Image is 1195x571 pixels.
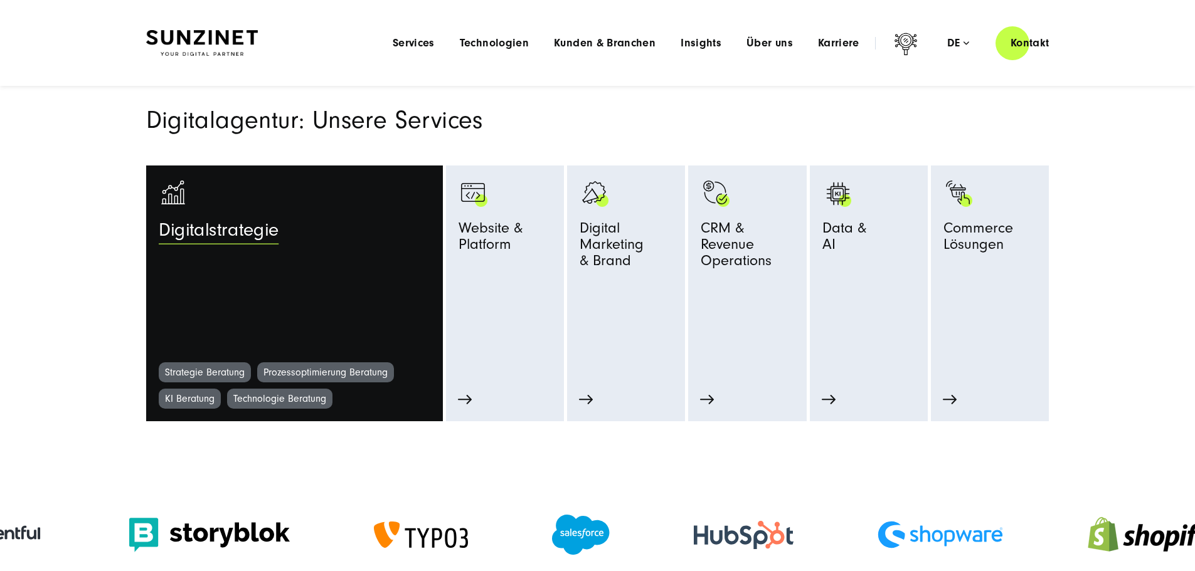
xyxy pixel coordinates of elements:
[822,178,915,336] a: KI KI Data &AI
[943,220,1036,259] span: Commerce Lösungen
[159,362,251,382] a: Strategie Beratung
[554,37,656,50] a: Kunden & Branchen
[746,37,793,50] a: Über uns
[129,518,290,552] img: Storyblok logo Storyblok Headless CMS Agentur SUNZINET (1)
[146,108,742,132] h2: Digitalagentur: Unsere Services
[159,178,190,209] img: analytics-graph-bar-business_white
[459,220,551,259] span: Website & Platform
[393,37,435,50] a: Services
[701,220,794,275] span: CRM & Revenue Operations
[694,521,794,549] img: HubSpot Gold Partner Agentur - Digitalagentur SUNZINET
[996,25,1065,61] a: Kontakt
[822,220,866,259] span: Data & AI
[681,37,721,50] a: Insights
[552,515,610,555] img: Salesforce Partner Agentur - Digitalagentur SUNZINET
[146,30,258,56] img: SUNZINET Full Service Digital Agentur
[159,220,279,248] span: Digitalstrategie
[878,521,1003,548] img: Shopware Partner Agentur - Digitalagentur SUNZINET
[374,521,468,548] img: TYPO3 Gold Memeber Agentur - Digitalagentur für TYPO3 CMS Entwicklung SUNZINET
[159,389,221,409] a: KI Beratung
[580,220,672,275] span: Digital Marketing & Brand
[460,37,529,50] a: Technologien
[227,389,332,409] a: Technologie Beratung
[580,178,672,336] a: advertising-megaphone-business-products_black advertising-megaphone-business-products_white Digit...
[943,178,1036,362] a: Bild eines Fingers, der auf einen schwarzen Einkaufswagen mit grünen Akzenten klickt: Digitalagen...
[947,37,969,50] div: de
[818,37,859,50] a: Karriere
[159,178,430,362] a: analytics-graph-bar-business analytics-graph-bar-business_white Digitalstrategie
[459,178,551,362] a: Browser Symbol als Zeichen für Web Development - Digitalagentur SUNZINET programming-browser-prog...
[257,362,394,382] a: Prozessoptimierung Beratung
[701,178,794,362] a: Symbol mit einem Haken und einem Dollarzeichen. monetization-approve-business-products_white CRM ...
